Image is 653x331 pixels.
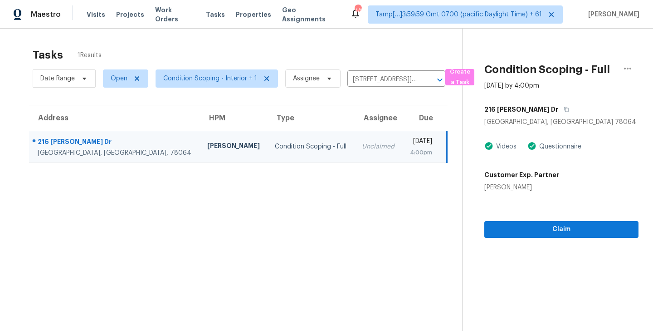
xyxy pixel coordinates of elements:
[527,141,536,151] img: Artifact Present Icon
[155,5,195,24] span: Work Orders
[585,10,639,19] span: [PERSON_NAME]
[492,224,631,235] span: Claim
[31,10,61,19] span: Maestro
[355,5,361,15] div: 776
[268,105,355,131] th: Type
[450,67,470,88] span: Create a Task
[163,74,257,83] span: Condition Scoping - Interior + 1
[207,141,260,153] div: [PERSON_NAME]
[536,142,581,151] div: Questionnaire
[484,65,610,74] h2: Condition Scoping - Full
[236,10,271,19] span: Properties
[484,141,493,151] img: Artifact Present Icon
[402,105,447,131] th: Due
[29,105,200,131] th: Address
[206,11,225,18] span: Tasks
[484,183,559,192] div: [PERSON_NAME]
[200,105,268,131] th: HPM
[484,81,539,90] div: [DATE] by 4:00pm
[293,74,320,83] span: Assignee
[484,118,638,127] div: [GEOGRAPHIC_DATA], [GEOGRAPHIC_DATA] 78064
[38,137,193,148] div: 216 [PERSON_NAME] Dr
[87,10,105,19] span: Visits
[38,148,193,158] div: [GEOGRAPHIC_DATA], [GEOGRAPHIC_DATA], 78064
[33,50,63,59] h2: Tasks
[282,5,339,24] span: Geo Assignments
[434,74,446,86] button: Open
[409,137,432,148] div: [DATE]
[409,148,432,157] div: 4:00pm
[362,142,395,151] div: Unclaimed
[40,74,75,83] span: Date Range
[484,105,558,114] h5: 216 [PERSON_NAME] Dr
[111,74,127,83] span: Open
[484,221,638,238] button: Claim
[558,101,570,118] button: Copy Address
[484,170,559,179] h5: Customer Exp. Partner
[445,69,474,85] button: Create a Task
[355,105,402,131] th: Assignee
[275,142,347,151] div: Condition Scoping - Full
[116,10,144,19] span: Projects
[375,10,542,19] span: Tamp[…]3:59:59 Gmt 0700 (pacific Daylight Time) + 61
[493,142,517,151] div: Videos
[347,73,420,87] input: Search by address
[78,51,102,60] span: 1 Results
